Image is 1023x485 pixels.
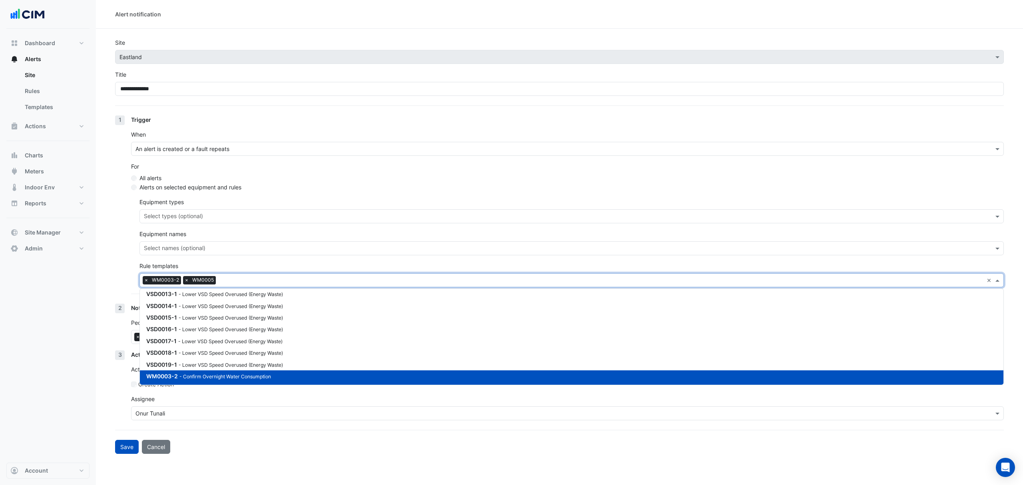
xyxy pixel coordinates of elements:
[131,365,1004,374] p: Action and assign the alert
[146,373,178,380] span: WM0003-2
[10,55,18,63] app-icon: Alerts
[146,314,177,321] span: VSD0015-1
[143,276,150,284] span: ×
[987,276,993,284] span: Clear
[6,179,90,195] button: Indoor Env
[131,115,1004,124] div: Trigger
[139,174,161,182] label: All alerts
[10,229,18,237] app-icon: Site Manager
[131,130,146,139] label: When
[10,244,18,252] app-icon: Admin
[18,83,90,99] a: Rules
[10,183,18,191] app-icon: Indoor Env
[142,440,170,454] button: Cancel
[18,99,90,115] a: Templates
[146,361,177,368] span: VSD0019-1
[10,167,18,175] app-icon: Meters
[146,349,177,356] span: VSD0018-1
[183,276,190,284] span: ×
[25,244,43,252] span: Admin
[131,395,155,403] label: Assignee
[25,183,55,191] span: Indoor Env
[6,225,90,241] button: Site Manager
[131,318,172,327] label: People to notify
[146,290,177,297] span: VSD0013-1
[115,304,125,313] div: 2
[131,162,139,171] label: For
[131,304,1004,312] div: Notification
[143,212,203,222] div: Select types (optional)
[179,326,283,332] small: Lower VSD Speed Overused (Energy Waste)
[138,380,174,388] label: Create Action
[10,151,18,159] app-icon: Charts
[179,374,271,380] small: Confirm Overnight Water Consumption
[179,303,283,309] small: Lower VSD Speed Overused (Energy Waste)
[115,115,125,125] div: 1
[146,326,177,332] span: VSD0016-1
[996,458,1015,477] div: Open Intercom Messenger
[115,70,126,79] label: Title
[139,198,184,206] label: Equipment types
[179,315,283,321] small: Lower VSD Speed Overused (Energy Waste)
[10,39,18,47] app-icon: Dashboard
[146,302,177,309] span: VSD0014-1
[140,289,1003,385] div: Options List
[10,122,18,130] app-icon: Actions
[146,384,171,391] span: WM0005
[146,338,177,344] span: VSD0017-1
[139,183,241,191] label: Alerts on selected equipment and rules
[150,276,181,284] span: WM0003-2
[25,122,46,130] span: Actions
[179,350,283,356] small: Lower VSD Speed Overused (Energy Waste)
[115,350,125,360] div: 3
[139,262,178,270] label: Rule templates
[6,463,90,479] button: Account
[143,244,205,254] div: Select names (optional)
[6,67,90,118] div: Alerts
[25,55,41,63] span: Alerts
[178,338,283,344] small: Lower VSD Speed Overused (Energy Waste)
[25,167,44,175] span: Meters
[25,151,43,159] span: Charts
[18,67,90,83] a: Site
[25,229,61,237] span: Site Manager
[25,467,48,475] span: Account
[6,51,90,67] button: Alerts
[6,118,90,134] button: Actions
[6,241,90,256] button: Admin
[139,230,186,238] label: Equipment names
[115,10,161,18] div: Alert notification
[6,163,90,179] button: Meters
[134,333,141,341] span: ×
[25,199,46,207] span: Reports
[6,195,90,211] button: Reports
[115,440,139,454] button: Save
[179,362,283,368] small: Lower VSD Speed Overused (Energy Waste)
[115,38,125,47] label: Site
[10,199,18,207] app-icon: Reports
[25,39,55,47] span: Dashboard
[131,350,1004,359] div: Action
[190,276,216,284] span: WM0005
[6,35,90,51] button: Dashboard
[10,6,46,22] img: Company Logo
[6,147,90,163] button: Charts
[179,291,283,297] small: Lower VSD Speed Overused (Energy Waste)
